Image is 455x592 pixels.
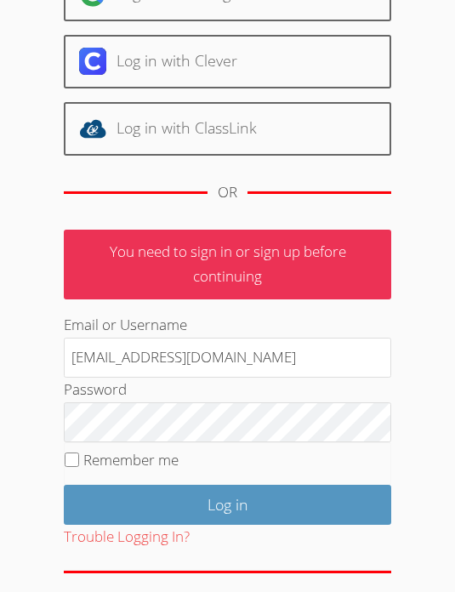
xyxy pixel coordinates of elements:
p: You need to sign in or sign up before continuing [64,230,391,299]
label: Email or Username [64,315,187,334]
img: clever-logo-6eab21bc6e7a338710f1a6ff85c0baf02591cd810cc4098c63d3a4b26e2feb20.svg [79,48,106,75]
a: Log in with Clever [64,35,391,88]
div: OR [218,180,237,205]
input: Log in [64,485,391,525]
img: classlink-logo-d6bb404cc1216ec64c9a2012d9dc4662098be43eaf13dc465df04b49fa7ab582.svg [79,115,106,142]
label: Remember me [83,450,179,470]
label: Password [64,379,127,399]
a: Log in with ClassLink [64,102,391,156]
button: Trouble Logging In? [64,525,190,549]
